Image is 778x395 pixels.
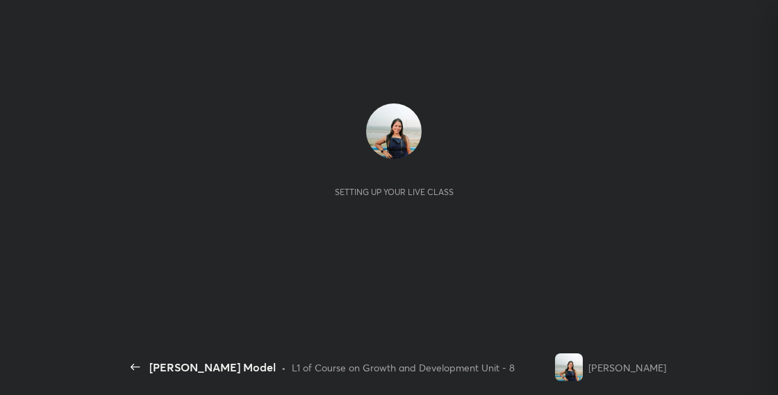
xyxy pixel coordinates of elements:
div: • [281,360,286,375]
div: Setting up your live class [335,187,454,197]
div: [PERSON_NAME] [588,360,666,375]
div: [PERSON_NAME] Model [149,359,276,376]
img: 7b2fb93e2a404dc19183bb1ccf9e4b77.jpg [366,103,422,159]
img: 7b2fb93e2a404dc19183bb1ccf9e4b77.jpg [555,353,583,381]
div: L1 of Course on Growth and Development Unit - 8 [292,360,515,375]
